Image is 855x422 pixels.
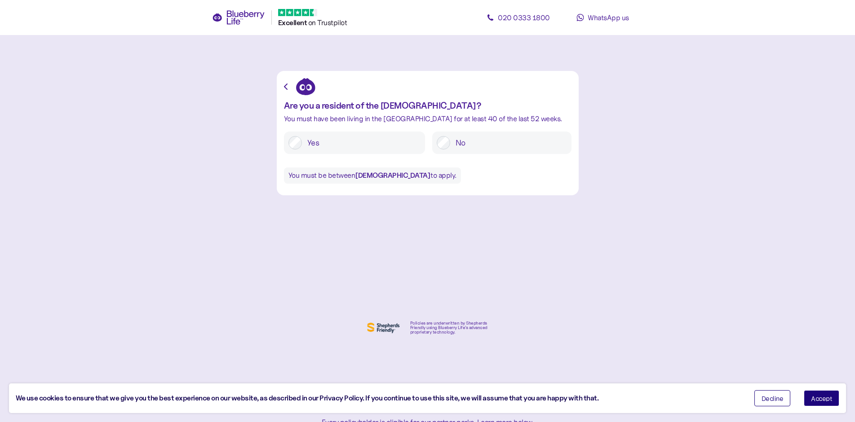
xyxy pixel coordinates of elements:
div: You must be between to apply. [284,167,461,184]
span: 020 0333 1800 [498,13,550,22]
a: WhatsApp us [563,9,643,26]
span: Accept [811,395,832,401]
button: Accept cookies [804,390,839,406]
div: You must have been living in the [GEOGRAPHIC_DATA] for at least 40 of the last 52 weeks. [284,115,571,123]
span: Decline [762,395,784,401]
div: Are you a resident of the [DEMOGRAPHIC_DATA]? [284,101,571,110]
label: Yes [302,136,421,149]
b: [DEMOGRAPHIC_DATA] [355,171,430,180]
div: Policies are underwritten by Shepherds Friendly using Blueberry Life’s advanced proprietary techn... [410,321,490,334]
a: 020 0333 1800 [478,9,559,26]
span: on Trustpilot [308,18,347,27]
img: Shephers Friendly [365,321,401,335]
span: WhatsApp us [588,13,629,22]
div: We use cookies to ensure that we give you the best experience on our website, as described in our... [16,393,741,404]
button: Decline cookies [754,390,791,406]
span: Excellent ️ [278,18,308,27]
label: No [450,136,567,149]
